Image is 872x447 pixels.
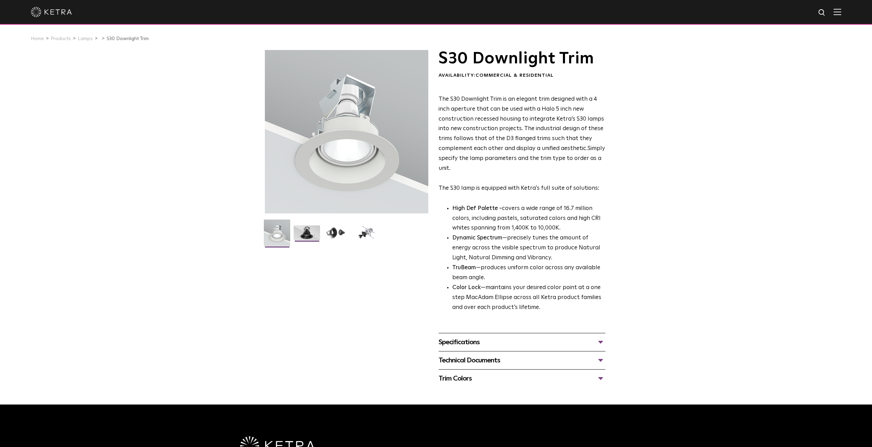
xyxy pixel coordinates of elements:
a: Lamps [78,36,93,41]
img: search icon [818,9,826,17]
h1: S30 Downlight Trim [439,50,605,67]
a: S30 Downlight Trim [107,36,149,41]
img: Hamburger%20Nav.svg [834,9,841,15]
div: Specifications [439,337,605,348]
p: covers a wide range of 16.7 million colors, including pastels, saturated colors and high CRI whit... [452,204,605,234]
img: S30 Halo Downlight_Table Top_Black [323,225,350,245]
img: S30 Halo Downlight_Hero_Black_Gradient [294,225,320,245]
p: The S30 lamp is equipped with Ketra's full suite of solutions: [439,95,605,194]
strong: High Def Palette - [452,206,502,211]
a: Home [31,36,44,41]
span: Commercial & Residential [476,73,554,78]
a: Products [51,36,71,41]
strong: Color Lock [452,285,481,290]
img: S30 Halo Downlight_Exploded_Black [353,225,380,245]
div: Trim Colors [439,373,605,384]
img: ketra-logo-2019-white [31,7,72,17]
div: Technical Documents [439,355,605,366]
span: Simply specify the lamp parameters and the trim type to order as a unit.​ [439,146,605,171]
li: —maintains your desired color point at a one step MacAdam Ellipse across all Ketra product famili... [452,283,605,313]
img: S30-DownlightTrim-2021-Web-Square [264,220,290,251]
strong: TruBeam [452,265,476,271]
strong: Dynamic Spectrum [452,235,502,241]
span: The S30 Downlight Trim is an elegant trim designed with a 4 inch aperture that can be used with a... [439,96,604,151]
li: —precisely tunes the amount of energy across the visible spectrum to produce Natural Light, Natur... [452,233,605,263]
div: Availability: [439,72,605,79]
li: —produces uniform color across any available beam angle. [452,263,605,283]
